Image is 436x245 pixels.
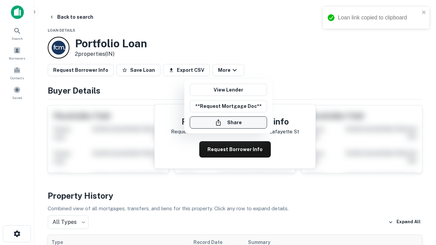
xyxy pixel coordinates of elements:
button: Share [190,116,267,129]
iframe: Chat Widget [402,169,436,201]
a: View Lender [190,84,267,96]
button: **Request Mortgage Doc** [190,100,267,112]
button: close [422,10,426,16]
div: Loan link copied to clipboard [338,14,420,22]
